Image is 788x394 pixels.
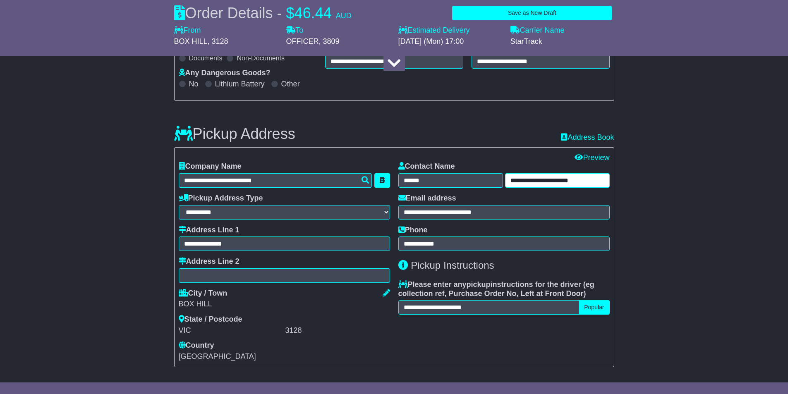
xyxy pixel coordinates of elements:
label: To [286,26,304,35]
label: Other [281,80,300,89]
div: BOX HILL [179,300,390,309]
label: Please enter any instructions for the driver ( ) [398,280,610,298]
span: BOX HILL [174,37,208,45]
label: Any Dangerous Goods? [179,69,271,78]
label: Company Name [179,162,242,171]
label: Email address [398,194,456,203]
label: Carrier Name [510,26,565,35]
span: pickup [467,280,491,289]
label: From [174,26,201,35]
label: Lithium Battery [215,80,265,89]
h3: Pickup Address [174,126,295,142]
label: Phone [398,226,428,235]
button: Popular [579,300,609,315]
label: Address Line 2 [179,257,240,266]
label: City / Town [179,289,228,298]
div: StarTrack [510,37,614,46]
button: Save as New Draft [452,6,612,20]
span: , 3809 [319,37,340,45]
a: Preview [575,153,609,162]
span: $ [286,5,295,21]
label: Estimated Delivery [398,26,502,35]
div: [DATE] (Mon) 17:00 [398,37,502,46]
span: , 3128 [208,37,228,45]
a: Address Book [561,133,614,142]
div: 3128 [285,326,390,335]
label: Contact Name [398,162,455,171]
label: State / Postcode [179,315,242,324]
label: No [189,80,199,89]
span: AUD [336,12,352,20]
label: Pickup Address Type [179,194,263,203]
span: eg collection ref, Purchase Order No, Left at Front Door [398,280,594,298]
label: Address Line 1 [179,226,240,235]
span: Pickup Instructions [411,260,494,271]
div: VIC [179,326,283,335]
span: 46.44 [295,5,332,21]
label: Country [179,341,214,350]
div: Order Details - [174,4,352,22]
span: [GEOGRAPHIC_DATA] [179,352,256,361]
span: OFFICER [286,37,319,45]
